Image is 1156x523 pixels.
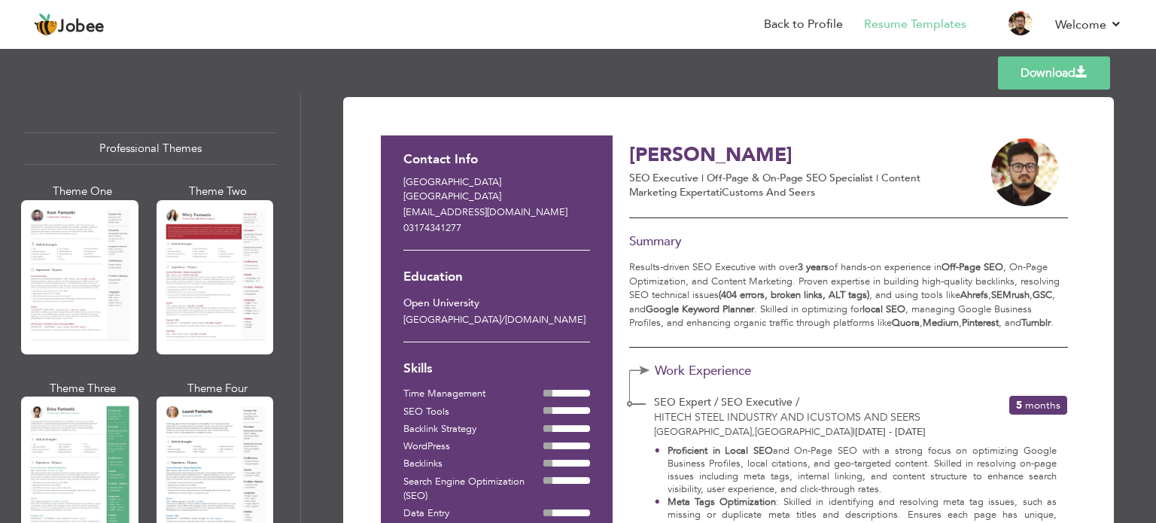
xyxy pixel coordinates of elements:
strong: Quora [892,316,920,330]
span: | [853,425,855,439]
span: SEO Expert / SEO Executive / [654,395,799,409]
div: Backlink Strategy [403,422,543,437]
strong: GSC [1033,288,1052,302]
span: Months [1025,398,1060,412]
h3: Summary [629,235,1067,249]
div: Search Engine Optimization (SEO) [403,475,543,504]
strong: SEMrush [991,288,1030,302]
img: jobee.io [34,13,58,37]
strong: 3 years [798,260,829,274]
p: [EMAIL_ADDRESS][DOMAIN_NAME] [403,205,590,220]
li: and On-Page SEO with a strong focus on optimizing Google Business Profiles, local citations, and ... [655,445,1057,496]
span: Jobee [58,19,105,35]
strong: Ahrefs [960,288,988,302]
a: Welcome [1055,16,1122,34]
p: [GEOGRAPHIC_DATA] [GEOGRAPHIC_DATA] [403,175,590,205]
img: 9+Izcstvud973F+Rz38P57PN77QowtqAAAAAElFTkSuQmCC [991,138,1059,206]
strong: (404 errors, broken links, ALT tags) [719,288,869,302]
div: Backlinks [403,457,543,472]
div: Theme Four [160,381,277,397]
p: 03174341277 [403,221,590,236]
div: Open University [403,296,590,312]
h3: Education [403,270,590,284]
h3: Contact Info [403,153,590,167]
span: , [752,425,755,439]
a: Jobee [34,13,105,37]
span: at [710,185,719,199]
strong: local SEO [862,303,905,316]
div: Professional Themes [24,132,276,165]
div: Theme One [24,184,141,199]
div: Theme Two [160,184,277,199]
strong: Pinterest [962,316,999,330]
div: WordPress [403,439,543,455]
p: SEO Executive | Off-Page & On-Page SEO Specialist | Content Marketing Expert iCustoms and Seers [629,171,958,200]
div: Theme Three [24,381,141,397]
h3: Skills [403,362,590,376]
span: Work Experience [655,364,782,379]
strong: Meta Tags Optimization [668,495,776,509]
strong: Off-Page SEO [942,260,1003,274]
strong: Tumblr [1021,316,1051,330]
span: Hitech Steel Industry and iCustoms and Seers [654,410,920,424]
div: SEO Tools [403,405,543,420]
strong: Google Keyword Planner [646,303,754,316]
a: Resume Templates [864,16,966,33]
strong: Proficient in Local SEO [668,444,773,458]
span: / [501,313,505,327]
span: [GEOGRAPHIC_DATA] [DOMAIN_NAME] [403,313,586,327]
strong: Medium [923,316,959,330]
span: [DATE] - [DATE] [853,425,926,439]
div: Time Management [403,387,543,402]
img: Profile Img [1008,11,1033,35]
a: Back to Profile [764,16,843,33]
h3: [PERSON_NAME] [629,144,958,168]
span: 5 [1016,398,1022,412]
span: [GEOGRAPHIC_DATA] [GEOGRAPHIC_DATA] [654,425,853,439]
p: Results-driven SEO Executive with over of hands-on experience in , On-Page Optimization, and Cont... [629,260,1067,330]
div: Data Entry [403,506,543,521]
a: Download [998,56,1110,90]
